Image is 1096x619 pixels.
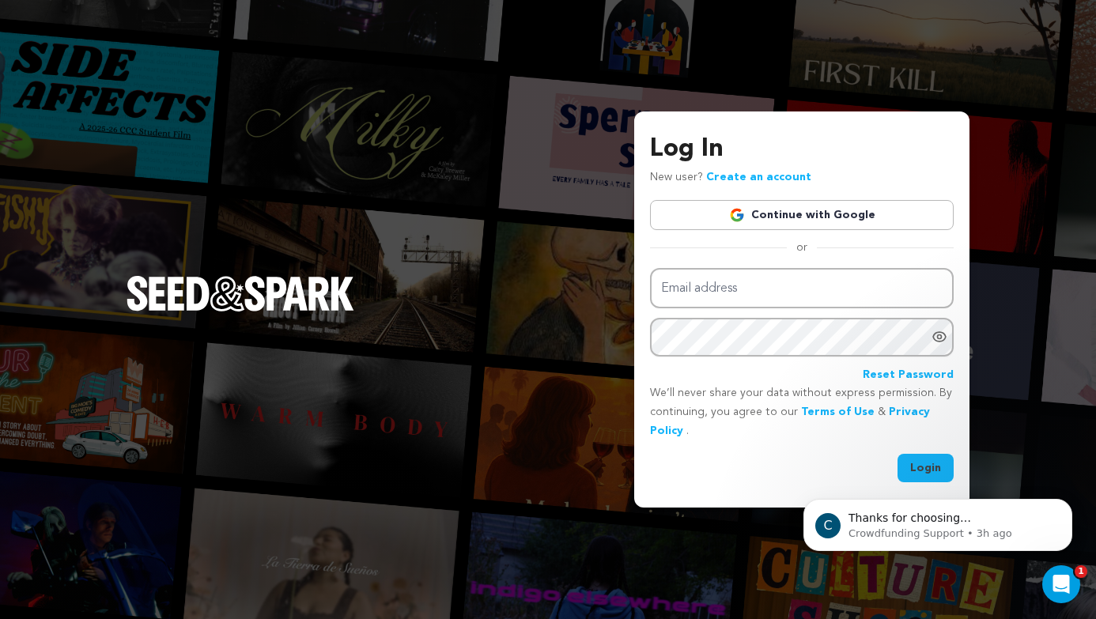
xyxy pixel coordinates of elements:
a: Show password as plain text. Warning: this will display your password on the screen. [932,329,947,345]
a: Terms of Use [801,406,875,417]
span: 1 [1075,565,1087,578]
p: We’ll never share your data without express permission. By continuing, you agree to our & . [650,384,954,440]
p: New user? [650,168,811,187]
a: Privacy Policy [650,406,930,436]
a: Seed&Spark Homepage [127,276,354,342]
img: Seed&Spark Logo [127,276,354,311]
span: or [787,240,817,255]
input: Email address [650,268,954,308]
iframe: Intercom live chat [1042,565,1080,603]
img: Google logo [729,207,745,223]
h3: Log In [650,130,954,168]
button: Login [898,454,954,482]
a: Create an account [706,172,811,183]
a: Continue with Google [650,200,954,230]
a: Reset Password [863,366,954,385]
iframe: Intercom notifications message [780,466,1096,576]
